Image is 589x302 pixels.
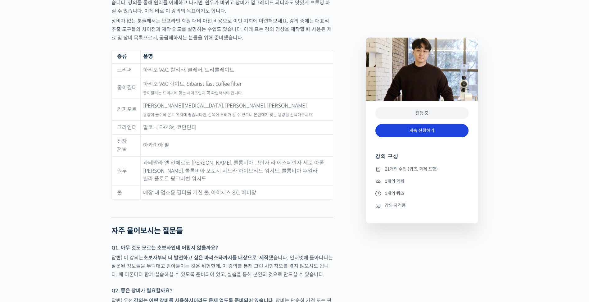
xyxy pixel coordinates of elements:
strong: 자주 물어보시는 질문들 [111,226,183,236]
span: 설정 [96,206,103,211]
td: 과테말라 엘 인헤르또 [PERSON_NAME], 콜롬비아 그란자 라 에스페란자 세로 아줄 [PERSON_NAME], 콜롬비아 포토시 시드라 하이브리드 워시드, 콜롬비아 후일라... [140,156,333,186]
p: 장비가 없는 분들께서는 오프라인 학원 대비 아낀 비용으로 이번 기회에 마련해보세요. 강의 중에는 대표적 추출 도구들의 차이점과 제작 의도를 설명하는 수업도 있습니다. 아래 표... [111,17,333,42]
sub: 종이필터는 드리퍼에 맞는 사이즈인지 꼭 확인하셔야 합니다. [143,91,242,96]
td: 말코닉 EK43s, 코만단테 [140,121,333,135]
a: 대화 [41,197,80,213]
strong: 초보자부터 더 발전하고 싶은 바리스타까지를 대상으로 제작 [143,254,269,261]
a: 설정 [80,197,119,213]
td: 하리오 V60, 칼리타, 클레버, 트리콜레이트 [140,63,333,77]
sub: 용량이 클수록 온도 유지에 좋습니다만, 손목에 무리가 갈 수 있으니 본인에게 맞는 용량을 선택해주세요. [143,112,313,117]
h4: 강의 구성 [375,153,469,165]
td: 물 [112,186,140,199]
li: 21개의 수업 (퀴즈, 과제 포함) [375,165,469,173]
a: 계속 진행하기 [375,124,469,137]
th: 종류 [112,50,140,63]
td: 매장 내 업소용 필터를 거친 물, 아이시스 8.0, 에비앙 [140,186,333,199]
strong: Q2. 좋은 장비가 필요할까요? [111,287,172,294]
td: 그라인더 [112,121,140,135]
td: 아카이아 펄 [140,135,333,156]
td: 종이필터 [112,77,140,99]
li: 1개의 과제 [375,177,469,185]
span: 홈 [20,206,23,211]
strong: Q1. 아무 것도 모르는 초보자인데 어렵지 않을까요? [111,245,218,251]
span: 대화 [57,207,64,212]
th: 품명 [140,50,333,63]
div: 진행 중 [375,107,469,120]
td: 하리오 V60 화이트, Sibarist fast coffee filter [140,77,333,99]
td: 원두 [112,156,140,186]
p: 답변) 이 강의는 됐습니다. 인터넷에 돌아다니는 잘못된 정보들을 무턱대고 받아들이는 것은 위험한데, 이 강의를 통해 그런 시행착오를 겪지 않으셔도 됩니다. 매 이론마다 함께 ... [111,254,333,279]
td: 드리퍼 [112,63,140,77]
li: 강의 자격증 [375,202,469,209]
td: 전자 저울 [112,135,140,156]
li: 1개의 퀴즈 [375,190,469,197]
td: 커피포트 [112,99,140,121]
td: [PERSON_NAME][MEDICAL_DATA], [PERSON_NAME], [PERSON_NAME] [140,99,333,121]
a: 홈 [2,197,41,213]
